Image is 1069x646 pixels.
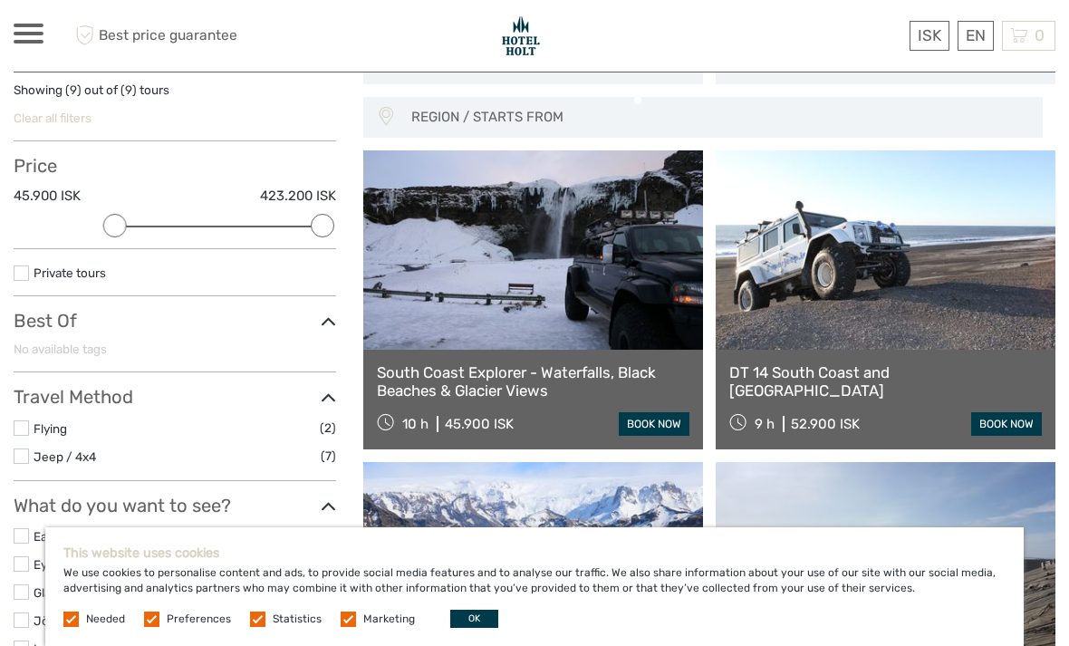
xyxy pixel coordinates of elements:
a: East [GEOGRAPHIC_DATA] [34,529,184,544]
button: REGION / STARTS FROM [403,102,1034,132]
span: 10 h [402,416,429,432]
h3: What do you want to see? [14,495,336,516]
label: Marketing [363,612,415,627]
a: Jökulsárlón/[GEOGRAPHIC_DATA] [34,613,229,628]
div: Showing ( ) out of ( ) tours [14,82,336,110]
span: (1) [322,525,336,546]
div: EN [958,21,994,51]
h3: Best Of [14,310,336,332]
a: Jeep / 4x4 [34,449,96,464]
label: 9 [125,82,132,99]
a: Flying [34,421,67,436]
label: 45.900 ISK [14,187,81,206]
a: Eyjafjallajökull [34,557,111,572]
a: book now [971,412,1042,436]
span: (2) [320,418,336,439]
a: Clear all filters [14,111,91,125]
label: 9 [70,82,77,99]
a: DT 14 South Coast and [GEOGRAPHIC_DATA] [729,363,1042,400]
h5: This website uses cookies [63,545,1006,561]
div: 52.900 ISK [791,416,860,432]
img: Hotel Holt [498,14,544,58]
a: Glaciers [34,585,78,600]
a: South Coast Explorer - Waterfalls, Black Beaches & Glacier Views [377,363,689,400]
a: Private tours [34,265,106,280]
label: Preferences [167,612,231,627]
label: Statistics [273,612,322,627]
label: 423.200 ISK [260,187,336,206]
button: OK [450,610,498,628]
span: Best price guarantee [71,21,274,51]
span: 0 [1032,26,1047,44]
div: 45.900 ISK [445,416,514,432]
span: No available tags [14,342,107,356]
div: We use cookies to personalise content and ads, to provide social media features and to analyse ou... [45,527,1024,646]
label: Needed [86,612,125,627]
p: We're away right now. Please check back later! [25,32,205,46]
span: ISK [918,26,941,44]
h3: Price [14,155,336,177]
a: book now [619,412,689,436]
button: Open LiveChat chat widget [208,28,230,50]
span: (7) [321,446,336,467]
span: 9 h [755,416,775,432]
h3: Travel Method [14,386,336,408]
